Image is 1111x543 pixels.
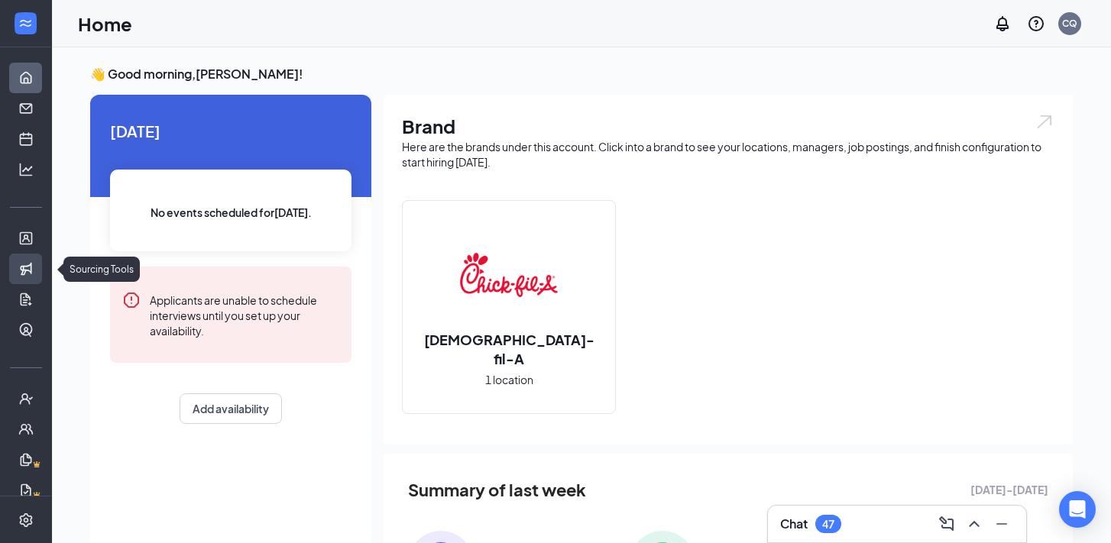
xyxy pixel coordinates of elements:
h3: 👋 Good morning, [PERSON_NAME] ! [90,66,1073,82]
h3: Chat [780,516,808,532]
svg: UserCheck [18,391,34,406]
svg: Analysis [18,162,34,177]
svg: WorkstreamLogo [18,15,33,31]
svg: Minimize [993,515,1011,533]
svg: QuestionInfo [1027,15,1045,33]
button: Add availability [180,393,282,424]
div: Here are the brands under this account. Click into a brand to see your locations, managers, job p... [402,139,1054,170]
img: Chick-fil-A [460,226,558,324]
span: No events scheduled for [DATE] . [151,204,312,221]
button: ComposeMessage [934,512,959,536]
div: 47 [822,518,834,531]
svg: Error [122,291,141,309]
button: Minimize [990,512,1014,536]
h1: Home [78,11,132,37]
div: Open Intercom Messenger [1059,491,1096,528]
div: Sourcing Tools [63,257,140,282]
span: [DATE] [110,119,351,143]
svg: Notifications [993,15,1012,33]
h2: [DEMOGRAPHIC_DATA]-fil-A [403,330,615,368]
svg: ComposeMessage [938,515,956,533]
span: Summary of last week [408,477,586,503]
button: ChevronUp [962,512,986,536]
svg: Settings [18,512,34,528]
span: [DATE] - [DATE] [970,481,1048,498]
div: CQ [1062,17,1077,30]
span: 1 location [485,371,533,388]
h1: Brand [402,113,1054,139]
svg: ChevronUp [965,515,983,533]
img: open.6027fd2a22e1237b5b06.svg [1035,113,1054,131]
div: Applicants are unable to schedule interviews until you set up your availability. [150,291,339,338]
